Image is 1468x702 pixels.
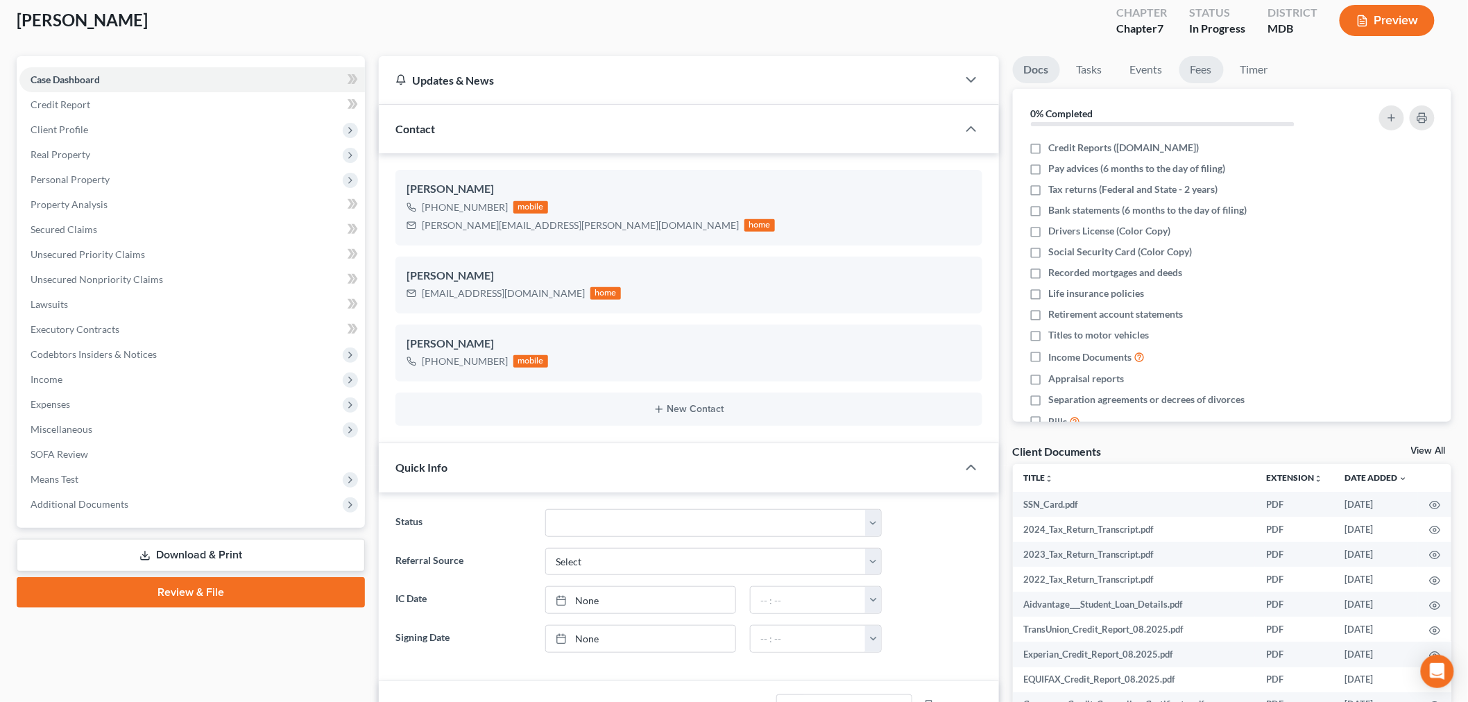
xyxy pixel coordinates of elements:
a: Tasks [1066,56,1113,83]
div: [PHONE_NUMBER] [422,200,508,214]
span: Bills [1049,415,1068,429]
a: SOFA Review [19,442,365,467]
span: [PERSON_NAME] [17,10,148,30]
div: [PERSON_NAME] [407,336,971,352]
td: PDF [1255,617,1333,642]
span: Client Profile [31,123,88,135]
span: Recorded mortgages and deeds [1049,266,1183,280]
span: Pay advices (6 months to the day of filing) [1049,162,1226,175]
label: Referral Source [389,548,538,576]
td: [DATE] [1333,617,1418,642]
a: Fees [1179,56,1224,83]
a: Case Dashboard [19,67,365,92]
i: unfold_more [1314,474,1322,483]
a: Docs [1013,56,1060,83]
span: Unsecured Nonpriority Claims [31,273,163,285]
button: New Contact [407,404,971,415]
i: unfold_more [1045,474,1054,483]
div: District [1268,5,1317,21]
td: [DATE] [1333,517,1418,542]
a: Titleunfold_more [1024,472,1054,483]
td: EQUIFAX_Credit_Report_08.2025.pdf [1013,667,1256,692]
span: Miscellaneous [31,423,92,435]
a: None [546,626,735,652]
label: Status [389,509,538,537]
span: Drivers License (Color Copy) [1049,224,1171,238]
a: Timer [1229,56,1279,83]
span: Secured Claims [31,223,97,235]
div: Status [1189,5,1245,21]
span: Executory Contracts [31,323,119,335]
span: Quick Info [395,461,447,474]
td: PDF [1255,542,1333,567]
span: Means Test [31,473,78,485]
span: 7 [1157,22,1163,35]
div: In Progress [1189,21,1245,37]
div: home [744,219,775,232]
td: [DATE] [1333,642,1418,667]
i: expand_more [1399,474,1407,483]
input: -- : -- [751,587,866,613]
span: Lawsuits [31,298,68,310]
span: Expenses [31,398,70,410]
td: Experian_Credit_Report_08.2025.pdf [1013,642,1256,667]
div: Updates & News [395,73,941,87]
span: Life insurance policies [1049,286,1145,300]
span: Credit Reports ([DOMAIN_NAME]) [1049,141,1200,155]
a: Unsecured Priority Claims [19,242,365,267]
a: View All [1411,446,1446,456]
label: Signing Date [389,625,538,653]
span: Property Analysis [31,198,108,210]
td: PDF [1255,667,1333,692]
td: PDF [1255,492,1333,517]
a: Events [1119,56,1174,83]
a: Executory Contracts [19,317,365,342]
a: Property Analysis [19,192,365,217]
div: home [590,287,621,300]
span: Titles to motor vehicles [1049,328,1150,342]
td: [DATE] [1333,542,1418,567]
td: PDF [1255,567,1333,592]
td: [DATE] [1333,492,1418,517]
span: Income Documents [1049,350,1132,364]
td: [DATE] [1333,592,1418,617]
td: 2023_Tax_Return_Transcript.pdf [1013,542,1256,567]
span: Appraisal reports [1049,372,1125,386]
div: MDB [1268,21,1317,37]
a: Extensionunfold_more [1266,472,1322,483]
a: Review & File [17,577,365,608]
span: Bank statements (6 months to the day of filing) [1049,203,1247,217]
a: Secured Claims [19,217,365,242]
div: [PERSON_NAME] [407,181,971,198]
div: [EMAIL_ADDRESS][DOMAIN_NAME] [422,286,585,300]
span: Additional Documents [31,498,128,510]
td: PDF [1255,592,1333,617]
span: Social Security Card (Color Copy) [1049,245,1193,259]
td: 2022_Tax_Return_Transcript.pdf [1013,567,1256,592]
strong: 0% Completed [1031,108,1093,119]
span: SOFA Review [31,448,88,460]
a: None [546,587,735,613]
div: [PERSON_NAME][EMAIL_ADDRESS][PERSON_NAME][DOMAIN_NAME] [422,219,739,232]
span: Tax returns (Federal and State - 2 years) [1049,182,1218,196]
span: Codebtors Insiders & Notices [31,348,157,360]
a: Lawsuits [19,292,365,317]
span: Retirement account statements [1049,307,1184,321]
span: Unsecured Priority Claims [31,248,145,260]
td: [DATE] [1333,567,1418,592]
div: [PERSON_NAME] [407,268,971,284]
a: Download & Print [17,539,365,572]
span: Separation agreements or decrees of divorces [1049,393,1245,406]
td: 2024_Tax_Return_Transcript.pdf [1013,517,1256,542]
div: Client Documents [1013,444,1102,459]
label: IC Date [389,586,538,614]
td: SSN_Card.pdf [1013,492,1256,517]
a: Credit Report [19,92,365,117]
div: Chapter [1116,21,1167,37]
input: -- : -- [751,626,866,652]
td: Aidvantage___Student_Loan_Details.pdf [1013,592,1256,617]
td: [DATE] [1333,667,1418,692]
div: mobile [513,201,548,214]
a: Date Added expand_more [1345,472,1407,483]
div: [PHONE_NUMBER] [422,354,508,368]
